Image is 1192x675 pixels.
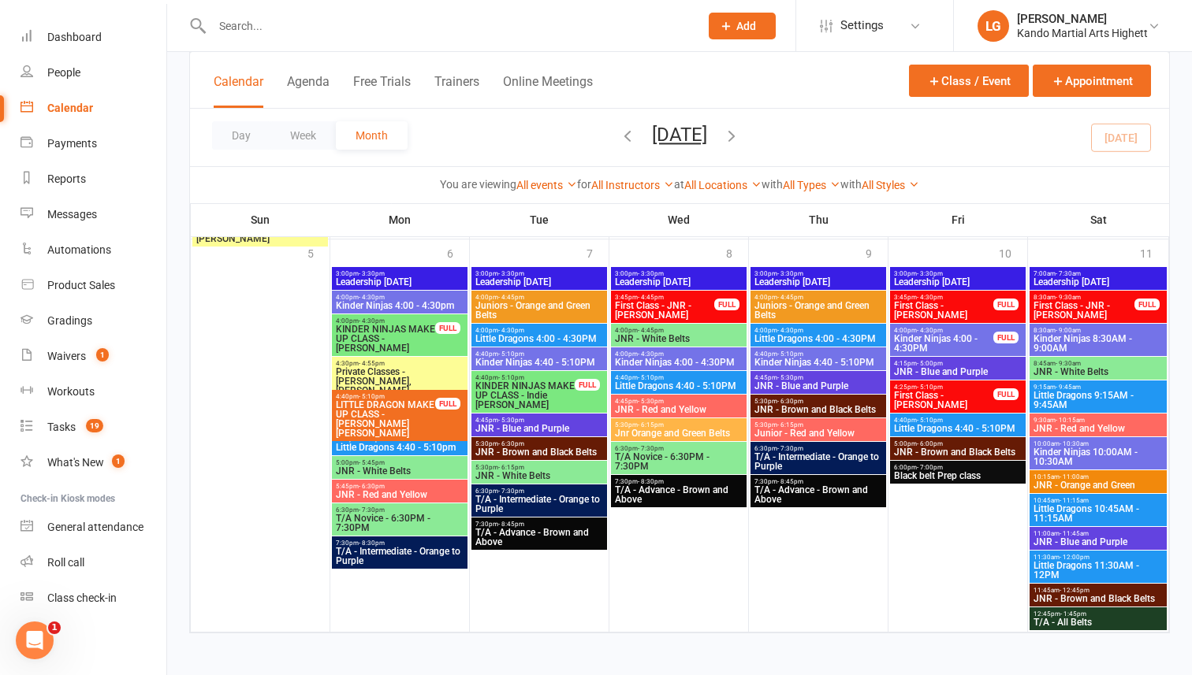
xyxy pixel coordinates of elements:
[475,464,604,471] span: 5:30pm
[1060,497,1089,504] span: - 11:15am
[909,65,1029,97] button: Class / Event
[498,464,524,471] span: - 6:15pm
[888,203,1028,236] th: Fri
[777,421,803,428] span: - 6:15pm
[335,393,436,400] span: 4:40pm
[20,91,166,126] a: Calendar
[96,348,109,362] span: 1
[335,317,436,325] span: 4:00pm
[359,317,385,325] span: - 4:30pm
[638,374,664,381] span: - 5:10pm
[20,374,166,410] a: Workouts
[577,178,591,191] strong: for
[1033,447,1164,466] span: Kinder Ninjas 10:00AM - 10:30AM
[609,203,749,236] th: Wed
[475,301,604,320] span: Juniors - Orange and Green Belts
[614,358,743,367] span: Kinder Ninjas 4:00 - 4:30PM
[330,203,470,236] th: Mon
[47,172,86,185] div: Reports
[614,445,743,452] span: 6:30pm
[47,421,76,433] div: Tasks
[614,301,715,320] span: First Class - JNR - [PERSON_NAME]
[1060,440,1089,447] span: - 10:30am
[196,215,325,243] span: Private Classes - [PERSON_NAME], [PERSON_NAME]
[20,232,166,268] a: Automations
[47,385,95,398] div: Workouts
[475,447,604,457] span: JNR - Brown and Black Belts
[475,528,604,547] span: T/A - Advance - Brown and Above
[754,374,883,381] span: 4:45pm
[762,178,783,191] strong: with
[840,178,862,191] strong: with
[754,301,883,320] span: Juniors - Orange and Green Belts
[736,20,756,32] span: Add
[336,121,408,150] button: Month
[777,445,803,452] span: - 7:30pm
[1033,537,1164,547] span: JNR - Blue and Purple
[862,179,919,191] a: All Styles
[1033,530,1164,537] span: 11:00am
[754,485,883,504] span: T/A - Advance - Brown and Above
[1028,203,1169,236] th: Sat
[614,277,743,287] span: Leadership [DATE]
[475,521,604,528] span: 7:30pm
[335,490,464,499] span: JNR - Red and Yellow
[335,367,464,395] span: Private Classes - [PERSON_NAME], [PERSON_NAME]
[475,334,604,343] span: Little Dragons 4:00 - 4:30PM
[270,121,336,150] button: Week
[614,421,743,428] span: 5:30pm
[20,580,166,616] a: Class kiosk mode
[575,379,600,391] div: FULL
[435,322,460,334] div: FULL
[638,270,664,277] span: - 3:30pm
[917,294,943,301] span: - 4:30pm
[1033,473,1164,480] span: 10:15am
[614,405,743,414] span: JNR - Red and Yellow
[359,483,385,490] span: - 6:30pm
[335,270,464,277] span: 3:00pm
[1056,294,1081,301] span: - 9:30am
[614,327,743,334] span: 4:00pm
[1056,384,1081,391] span: - 9:45am
[783,179,840,191] a: All Types
[1033,391,1164,410] span: Little Dragons 9:15AM - 9:45AM
[20,303,166,339] a: Gradings
[191,203,330,236] th: Sun
[893,327,994,334] span: 4:00pm
[1033,417,1164,424] span: 9:30am
[1033,480,1164,490] span: JNR - Orange and Green
[993,332,1019,343] div: FULL
[993,388,1019,400] div: FULL
[754,270,883,277] span: 3:00pm
[893,334,994,353] span: Kinder Ninjas 4:00 - 4:30PM
[638,421,664,428] span: - 6:15pm
[591,179,674,191] a: All Instructors
[353,74,411,108] button: Free Trials
[335,459,464,466] span: 5:00pm
[1033,334,1164,353] span: Kinder Ninjas 8:30AM - 9:00AM
[638,294,664,301] span: - 4:45pm
[638,398,664,405] span: - 5:30pm
[359,270,385,277] span: - 3:30pm
[335,400,436,438] span: LITTLE DRAGON MAKE UP CLASS - [PERSON_NAME] [PERSON_NAME]
[777,327,803,334] span: - 4:30pm
[893,360,1023,367] span: 4:15pm
[893,294,994,301] span: 3:45pm
[1033,561,1164,580] span: Little Dragons 11:30AM - 12PM
[470,203,609,236] th: Tue
[212,121,270,150] button: Day
[440,178,516,191] strong: You are viewing
[1033,610,1164,618] span: 12:45pm
[754,350,883,358] span: 4:40pm
[475,358,604,367] span: Kinder Ninjas 4:40 - 5:10PM
[917,384,943,391] span: - 5:10pm
[47,521,143,533] div: General attendance
[999,239,1027,265] div: 10
[726,239,748,265] div: 8
[47,137,97,150] div: Payments
[614,398,743,405] span: 4:45pm
[893,440,1023,447] span: 5:00pm
[614,294,715,301] span: 3:45pm
[1060,473,1089,480] span: - 11:00am
[112,454,125,468] span: 1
